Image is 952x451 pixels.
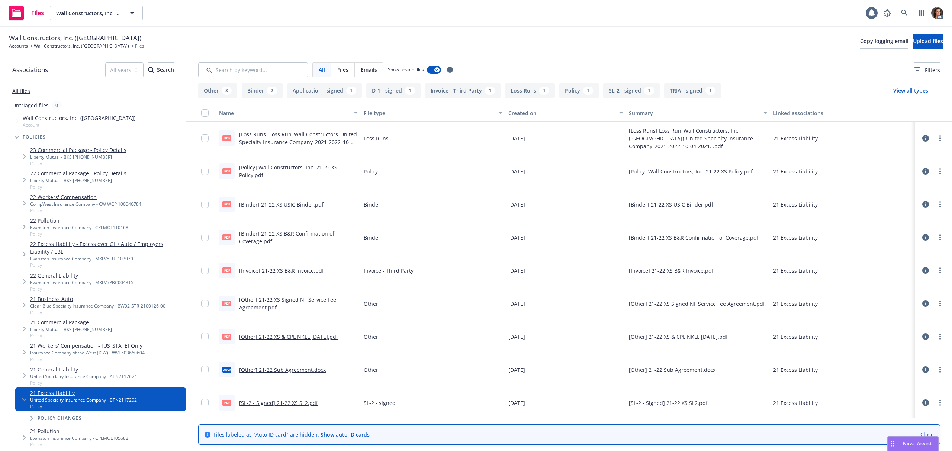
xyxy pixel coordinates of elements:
[242,83,283,98] button: Binder
[222,400,231,405] span: pdf
[881,83,940,98] button: View all types
[6,3,47,23] a: Files
[30,441,128,448] span: Policy
[222,87,232,95] div: 3
[888,437,897,451] div: Drag to move
[773,234,818,241] div: 21 Excess Liability
[30,332,112,339] span: Policy
[319,66,325,74] span: All
[629,201,713,208] span: [Binder] 21-22 XS USIC Binder.pdf
[485,87,495,95] div: 1
[773,201,818,208] div: 21 Excess Liability
[30,303,165,309] div: Clear Blue Specialty Insurance Company - BW02-STR-2100126-00
[603,83,660,98] button: SL-2 - signed
[222,367,231,372] span: docx
[56,9,120,17] span: Wall Constructors, Inc. ([GEOGRAPHIC_DATA])
[629,234,759,241] span: [Binder] 21-22 XS B&R Confirmation of Coverage.pdf
[364,168,378,175] span: Policy
[629,333,728,341] span: [Other] 21-22 XS & CPL NKLL [DATE].pdf
[239,131,357,153] a: [Loss Runs] Loss Run_Wall Constructors_United Specialty Insurance Company_2021-2022_10-04-2021. X...
[361,66,377,74] span: Emails
[773,168,818,175] div: 21 Excess Liability
[364,366,378,374] span: Other
[30,272,134,279] a: 22 General Liability
[23,114,135,122] span: Wall Constructors, Inc. ([GEOGRAPHIC_DATA])
[405,87,415,95] div: 1
[23,135,46,139] span: Policies
[914,62,940,77] button: Filters
[222,267,231,273] span: pdf
[364,134,389,142] span: Loss Runs
[773,267,818,275] div: 21 Excess Liability
[12,101,49,109] a: Untriaged files
[539,87,549,95] div: 1
[222,135,231,141] span: pdf
[239,164,337,179] a: [Policy] Wall Constructors, Inc. 21-22 XS Policy.pdf
[239,333,338,340] a: [Other] 21-22 XS & CPL NKLL [DATE].pdf
[30,231,128,237] span: Policy
[239,399,318,406] a: [SL-2 - Signed] 21-22 XS SL2.pdf
[914,66,940,74] span: Filters
[30,397,137,403] div: United Specialty Insurance Company - BTN2117292
[364,234,380,241] span: Binder
[201,201,209,208] input: Toggle Row Selected
[364,201,380,208] span: Binder
[508,168,525,175] span: [DATE]
[30,207,141,214] span: Policy
[239,267,324,274] a: [Invoice] 21-22 XS B&R Invoice.pdf
[30,177,126,184] div: Liberty Mutual - BKS [PHONE_NUMBER]
[219,109,350,117] div: Name
[364,267,414,275] span: Invoice - Third Party
[508,399,525,407] span: [DATE]
[201,109,209,117] input: Select all
[364,333,378,341] span: Other
[664,83,721,98] button: TRIA - signed
[773,399,818,407] div: 21 Excess Liability
[30,201,141,207] div: CompWest Insurance Company - CW WCP 100046784
[936,266,945,275] a: more
[30,286,134,292] span: Policy
[508,300,525,308] span: [DATE]
[216,104,361,122] button: Name
[31,10,44,16] span: Files
[880,6,895,20] a: Report a Bug
[30,240,183,256] a: 22 Excess Liability - Excess over GL / Auto / Employers Liability / EBL
[770,104,915,122] button: Linked associations
[364,399,396,407] span: SL-2 - signed
[12,87,30,94] a: All files
[222,234,231,240] span: pdf
[239,201,324,208] a: [Binder] 21-22 XS USIC Binder.pdf
[30,403,137,409] span: Policy
[508,134,525,142] span: [DATE]
[201,234,209,241] input: Toggle Row Selected
[913,38,943,45] span: Upload files
[201,300,209,307] input: Toggle Row Selected
[30,256,183,262] div: Evanston Insurance Company - MKLV5EUL103979
[629,300,765,308] span: [Other] 21-22 XS Signed NF Service Fee Agreement.pdf
[629,267,714,275] span: [Invoice] 21-22 XS B&R Invoice.pdf
[30,193,141,201] a: 22 Workers' Compensation
[222,168,231,174] span: pdf
[705,87,715,95] div: 1
[897,6,912,20] a: Search
[30,224,128,231] div: Evanston Insurance Company - CPLMOL110168
[30,326,112,332] div: Liberty Mutual - BKS [PHONE_NUMBER]
[626,104,771,122] button: Summary
[508,267,525,275] span: [DATE]
[508,201,525,208] span: [DATE]
[321,431,370,438] a: Show auto ID cards
[135,43,144,49] span: Files
[23,122,135,128] span: Account
[773,333,818,341] div: 21 Excess Liability
[388,66,424,73] span: Show nested files
[38,416,82,421] span: Policy changes
[148,62,174,77] button: SearchSearch
[903,440,932,447] span: Nova Assist
[773,366,818,374] div: 21 Excess Liability
[346,87,356,95] div: 1
[936,299,945,308] a: more
[364,300,378,308] span: Other
[30,366,137,373] a: 21 General Liability
[936,200,945,209] a: more
[30,262,183,268] span: Policy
